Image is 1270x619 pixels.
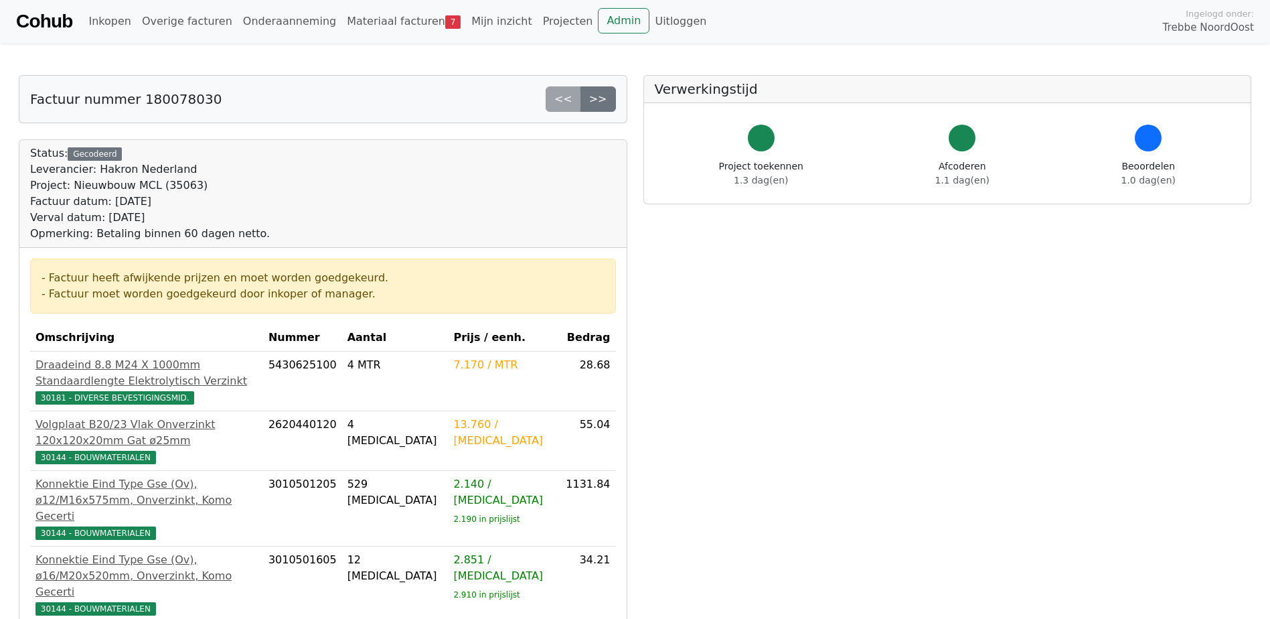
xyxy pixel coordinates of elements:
div: Gecodeerd [68,147,122,161]
h5: Factuur nummer 180078030 [30,91,222,107]
div: - Factuur moet worden goedgekeurd door inkoper of manager. [42,286,605,302]
a: Onderaanneming [238,8,341,35]
span: 30144 - BOUWMATERIALEN [35,602,156,616]
a: Overige facturen [137,8,238,35]
div: 2.140 / [MEDICAL_DATA] [453,476,555,508]
div: Beoordelen [1121,159,1176,188]
div: Afcoderen [935,159,989,188]
th: Bedrag [560,324,615,352]
div: Project toekennen [719,159,803,188]
a: Materiaal facturen7 [341,8,466,35]
a: Admin [598,8,649,33]
a: Projecten [538,8,599,35]
h5: Verwerkingstijd [655,81,1241,97]
th: Aantal [342,324,449,352]
span: 1.3 dag(en) [734,175,788,186]
div: - Factuur heeft afwijkende prijzen en moet worden goedgekeurd. [42,270,605,286]
td: 2620440120 [263,411,342,471]
td: 55.04 [560,411,615,471]
span: 1.0 dag(en) [1121,175,1176,186]
th: Omschrijving [30,324,263,352]
div: 12 [MEDICAL_DATA] [347,552,443,584]
div: Draadeind 8.8 M24 X 1000mm Standaardlengte Elektrolytisch Verzinkt [35,357,258,389]
a: Konnektie Eind Type Gse (Ov), ø16/M20x520mm, Onverzinkt, Komo Gecerti30144 - BOUWMATERIALEN [35,552,258,616]
div: Konnektie Eind Type Gse (Ov), ø12/M16x575mm, Onverzinkt, Komo Gecerti [35,476,258,525]
div: 13.760 / [MEDICAL_DATA] [453,417,555,449]
div: Factuur datum: [DATE] [30,194,270,210]
sub: 2.910 in prijslijst [453,590,520,600]
a: Mijn inzicht [466,8,538,35]
span: 30144 - BOUWMATERIALEN [35,527,156,540]
td: 5430625100 [263,352,342,411]
div: 7.170 / MTR [453,357,555,373]
div: Verval datum: [DATE] [30,210,270,226]
div: 4 [MEDICAL_DATA] [347,417,443,449]
span: 30181 - DIVERSE BEVESTIGINGSMID. [35,391,194,405]
sub: 2.190 in prijslijst [453,514,520,524]
div: Volgplaat B20/23 Vlak Onverzinkt 120x120x20mm Gat ø25mm [35,417,258,449]
div: 529 [MEDICAL_DATA] [347,476,443,508]
th: Prijs / eenh. [448,324,560,352]
td: 3010501205 [263,471,342,547]
a: Uitloggen [649,8,712,35]
div: Konnektie Eind Type Gse (Ov), ø16/M20x520mm, Onverzinkt, Komo Gecerti [35,552,258,600]
div: 4 MTR [347,357,443,373]
div: Opmerking: Betaling binnen 60 dagen netto. [30,226,270,242]
a: Volgplaat B20/23 Vlak Onverzinkt 120x120x20mm Gat ø25mm30144 - BOUWMATERIALEN [35,417,258,465]
span: 30144 - BOUWMATERIALEN [35,451,156,464]
div: Project: Nieuwbouw MCL (35063) [30,178,270,194]
a: Cohub [16,5,72,38]
td: 1131.84 [560,471,615,547]
a: Draadeind 8.8 M24 X 1000mm Standaardlengte Elektrolytisch Verzinkt30181 - DIVERSE BEVESTIGINGSMID. [35,357,258,405]
span: Ingelogd onder: [1186,7,1254,20]
a: >> [580,86,616,112]
div: Status: [30,145,270,242]
span: 7 [445,15,461,29]
a: Inkopen [83,8,136,35]
div: Leverancier: Hakron Nederland [30,161,270,178]
div: 2.851 / [MEDICAL_DATA] [453,552,555,584]
span: Trebbe NoordOost [1163,20,1254,36]
th: Nummer [263,324,342,352]
td: 28.68 [560,352,615,411]
a: Konnektie Eind Type Gse (Ov), ø12/M16x575mm, Onverzinkt, Komo Gecerti30144 - BOUWMATERIALEN [35,476,258,541]
span: 1.1 dag(en) [935,175,989,186]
